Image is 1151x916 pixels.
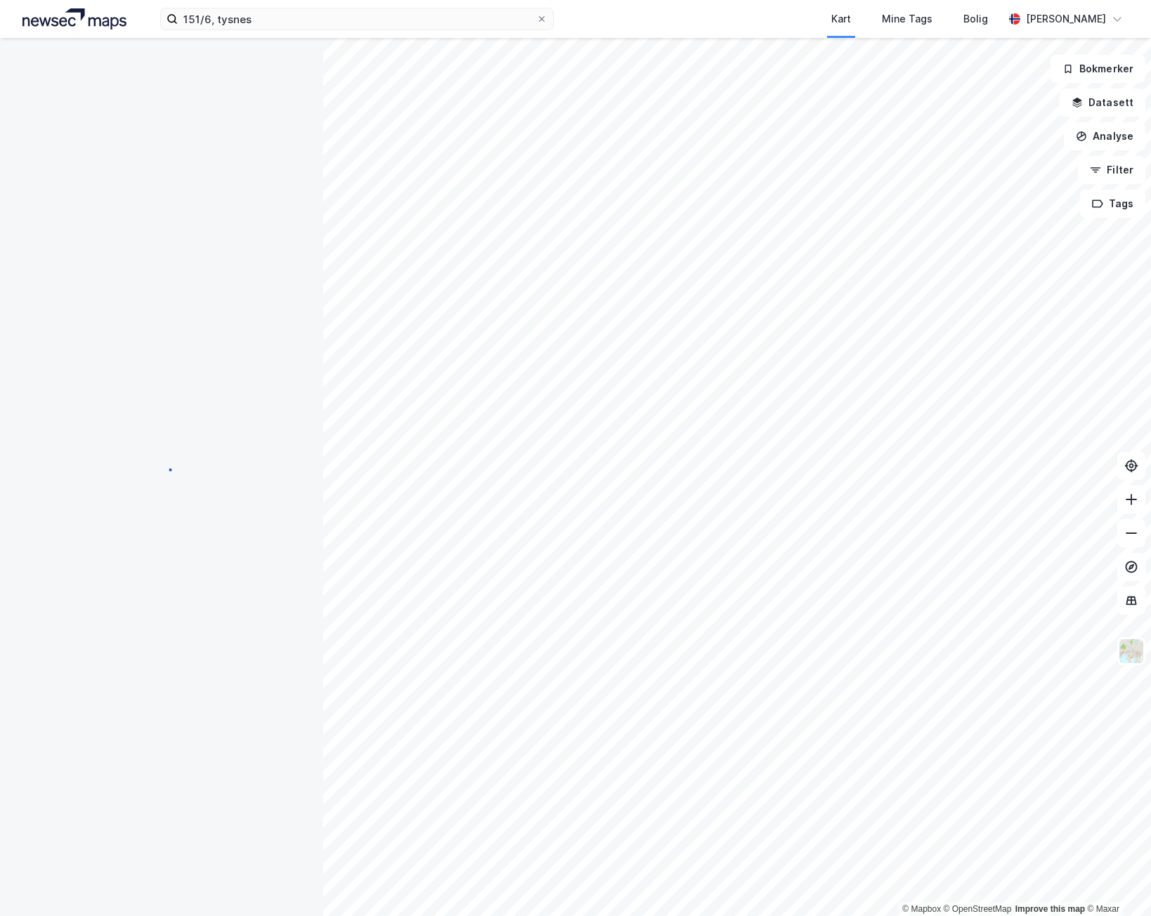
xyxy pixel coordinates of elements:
a: Improve this map [1015,904,1085,914]
img: logo.a4113a55bc3d86da70a041830d287a7e.svg [22,8,126,30]
a: OpenStreetMap [944,904,1012,914]
img: spinner.a6d8c91a73a9ac5275cf975e30b51cfb.svg [150,457,173,480]
input: Søk på adresse, matrikkel, gårdeiere, leietakere eller personer [178,8,536,30]
div: Bolig [963,11,988,27]
div: [PERSON_NAME] [1026,11,1106,27]
img: Z [1118,638,1145,665]
div: Kart [831,11,851,27]
a: Mapbox [902,904,941,914]
button: Analyse [1064,122,1145,150]
button: Filter [1078,156,1145,184]
button: Datasett [1060,89,1145,117]
button: Tags [1080,190,1145,218]
div: Mine Tags [882,11,932,27]
iframe: Chat Widget [1081,849,1151,916]
button: Bokmerker [1051,55,1145,83]
div: Kontrollprogram for chat [1081,849,1151,916]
